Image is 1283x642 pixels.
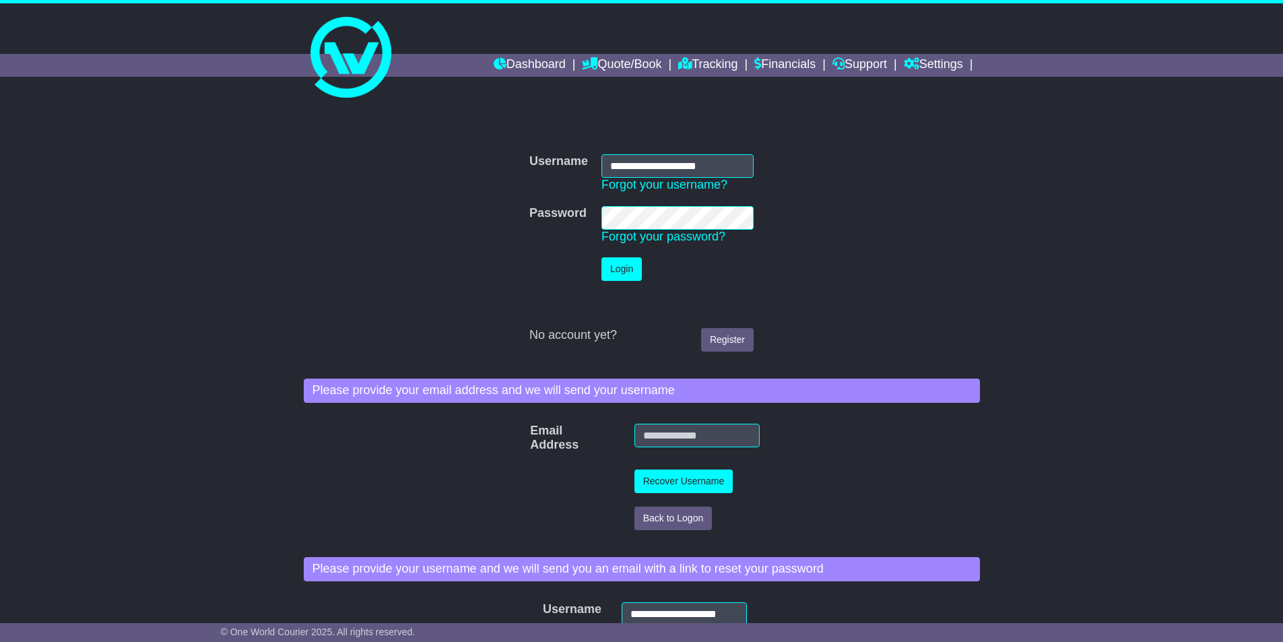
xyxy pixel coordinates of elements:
button: Recover Username [634,470,733,493]
span: © One World Courier 2025. All rights reserved. [221,627,416,637]
a: Support [832,54,887,77]
label: Username [536,602,554,617]
a: Register [701,328,754,352]
label: Email Address [523,424,548,453]
a: Settings [904,54,963,77]
label: Username [529,154,588,169]
a: Forgot your password? [601,230,725,243]
a: Dashboard [494,54,566,77]
button: Login [601,257,642,281]
a: Financials [754,54,816,77]
div: Please provide your username and we will send you an email with a link to reset your password [304,557,980,581]
a: Quote/Book [582,54,661,77]
a: Forgot your username? [601,178,727,191]
a: Tracking [678,54,737,77]
button: Back to Logon [634,507,713,530]
div: Please provide your email address and we will send your username [304,379,980,403]
label: Password [529,206,587,221]
div: No account yet? [529,328,754,343]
